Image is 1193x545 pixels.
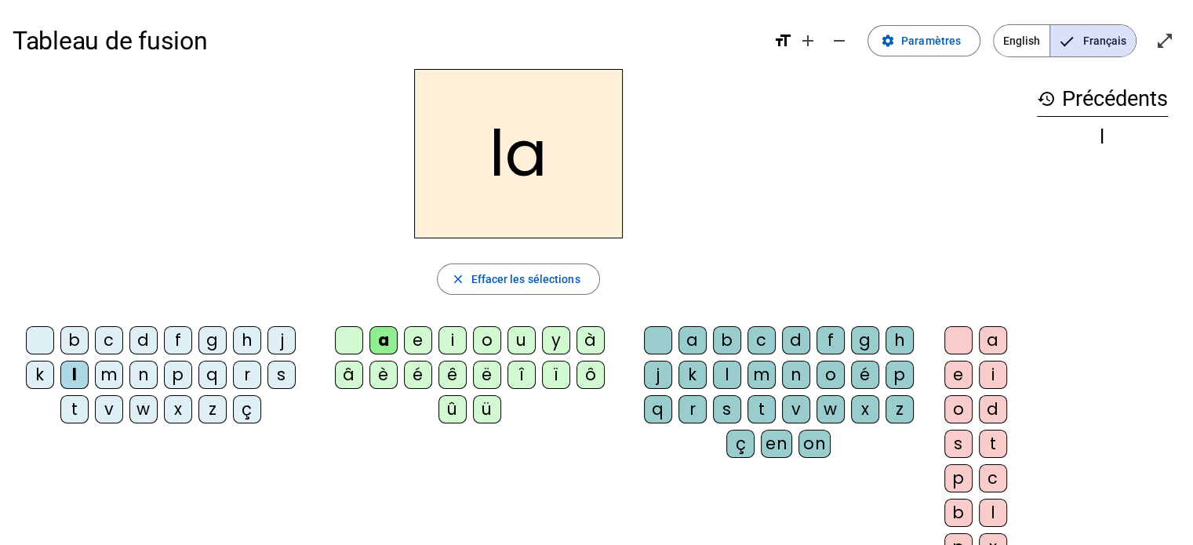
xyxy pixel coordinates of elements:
div: f [164,326,192,354]
div: s [267,361,296,389]
div: ë [473,361,501,389]
div: p [164,361,192,389]
div: p [886,361,914,389]
div: è [369,361,398,389]
div: j [644,361,672,389]
div: ô [576,361,605,389]
div: t [979,430,1007,458]
div: â [335,361,363,389]
div: r [233,361,261,389]
div: v [95,395,123,423]
div: s [944,430,973,458]
div: f [817,326,845,354]
div: s [713,395,741,423]
h1: Tableau de fusion [13,16,761,66]
div: ê [438,361,467,389]
div: n [782,361,810,389]
div: d [979,395,1007,423]
div: i [979,361,1007,389]
div: à [576,326,605,354]
button: Paramètres [867,25,980,56]
button: Augmenter la taille de la police [792,25,824,56]
div: x [851,395,879,423]
div: i [438,326,467,354]
mat-icon: remove [830,31,849,50]
div: d [129,326,158,354]
div: a [979,326,1007,354]
button: Effacer les sélections [437,263,599,295]
div: a [678,326,707,354]
div: o [817,361,845,389]
div: t [60,395,89,423]
div: q [198,361,227,389]
div: b [944,499,973,527]
h2: la [414,69,623,238]
span: Effacer les sélections [471,270,580,289]
span: Paramètres [901,31,961,50]
mat-icon: add [798,31,817,50]
div: n [129,361,158,389]
div: c [747,326,776,354]
div: b [60,326,89,354]
mat-icon: open_in_full [1155,31,1174,50]
div: on [798,430,831,458]
div: c [95,326,123,354]
mat-icon: close [450,272,464,286]
div: g [851,326,879,354]
div: p [944,464,973,492]
button: Entrer en plein écran [1149,25,1180,56]
div: h [233,326,261,354]
mat-icon: format_size [773,31,792,50]
span: Français [1050,25,1136,56]
div: b [713,326,741,354]
div: l [713,361,741,389]
div: m [95,361,123,389]
div: t [747,395,776,423]
div: en [761,430,792,458]
div: e [404,326,432,354]
div: w [817,395,845,423]
div: e [944,361,973,389]
div: l [60,361,89,389]
div: v [782,395,810,423]
div: l [1037,128,1168,147]
div: ç [726,430,755,458]
div: z [198,395,227,423]
div: k [678,361,707,389]
div: î [507,361,536,389]
mat-icon: settings [881,34,895,48]
div: k [26,361,54,389]
div: é [851,361,879,389]
div: ç [233,395,261,423]
div: l [979,499,1007,527]
mat-button-toggle-group: Language selection [993,24,1137,57]
div: j [267,326,296,354]
div: x [164,395,192,423]
div: g [198,326,227,354]
div: m [747,361,776,389]
div: h [886,326,914,354]
div: r [678,395,707,423]
mat-icon: history [1037,89,1056,108]
button: Diminuer la taille de la police [824,25,855,56]
div: q [644,395,672,423]
span: English [994,25,1049,56]
div: w [129,395,158,423]
div: z [886,395,914,423]
div: d [782,326,810,354]
div: û [438,395,467,423]
div: u [507,326,536,354]
div: a [369,326,398,354]
div: ï [542,361,570,389]
div: é [404,361,432,389]
h3: Précédents [1037,82,1168,117]
div: o [944,395,973,423]
div: c [979,464,1007,492]
div: o [473,326,501,354]
div: ü [473,395,501,423]
div: y [542,326,570,354]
